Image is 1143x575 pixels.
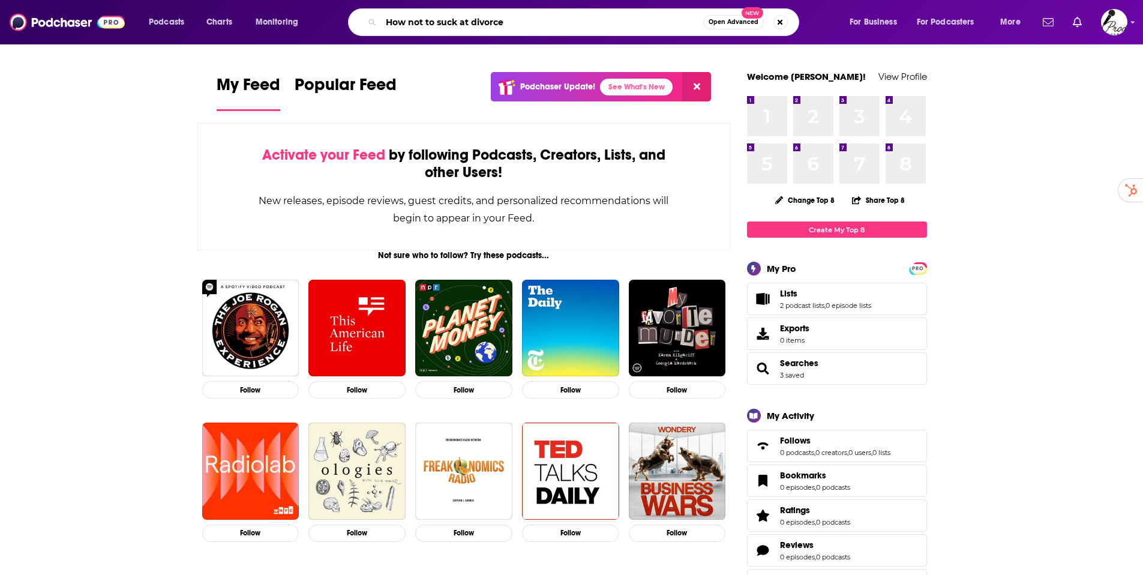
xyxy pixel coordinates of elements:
[816,483,850,492] a: 0 podcasts
[747,221,927,238] a: Create My Top 8
[600,79,673,95] a: See What's New
[878,71,927,82] a: View Profile
[751,472,775,489] a: Bookmarks
[826,301,871,310] a: 0 episode lists
[522,381,619,399] button: Follow
[780,505,850,516] a: Ratings
[629,423,726,520] img: Business Wars
[415,381,512,399] button: Follow
[780,336,809,345] span: 0 items
[747,430,927,462] span: Follows
[768,193,842,208] button: Change Top 8
[1000,14,1021,31] span: More
[847,448,848,457] span: ,
[824,301,826,310] span: ,
[262,146,385,164] span: Activate your Feed
[520,82,595,92] p: Podchaser Update!
[780,505,810,516] span: Ratings
[780,483,815,492] a: 0 episodes
[202,525,299,542] button: Follow
[359,8,811,36] div: Search podcasts, credits, & more...
[780,435,811,446] span: Follows
[780,371,804,379] a: 3 saved
[202,280,299,377] img: The Joe Rogan Experience
[780,540,814,550] span: Reviews
[247,13,314,32] button: open menu
[747,465,927,497] span: Bookmarks
[871,448,872,457] span: ,
[629,280,726,377] img: My Favorite Murder with Karen Kilgariff and Georgia Hardstark
[815,553,816,561] span: ,
[747,71,866,82] a: Welcome [PERSON_NAME]!
[1101,9,1127,35] button: Show profile menu
[780,470,826,481] span: Bookmarks
[308,381,406,399] button: Follow
[780,288,797,299] span: Lists
[522,280,619,377] img: The Daily
[1101,9,1127,35] img: User Profile
[816,553,850,561] a: 0 podcasts
[1101,9,1127,35] span: Logged in as sdonovan
[258,146,670,181] div: by following Podcasts, Creators, Lists, and other Users!
[780,358,818,369] a: Searches
[10,11,125,34] img: Podchaser - Follow, Share and Rate Podcasts
[751,542,775,559] a: Reviews
[415,525,512,542] button: Follow
[747,283,927,315] span: Lists
[522,423,619,520] img: TED Talks Daily
[815,483,816,492] span: ,
[780,435,890,446] a: Follows
[202,423,299,520] img: Radiolab
[629,381,726,399] button: Follow
[780,448,814,457] a: 0 podcasts
[780,323,809,334] span: Exports
[816,518,850,526] a: 0 podcasts
[751,360,775,377] a: Searches
[780,540,850,550] a: Reviews
[295,74,397,102] span: Popular Feed
[206,14,232,31] span: Charts
[258,192,670,227] div: New releases, episode reviews, guest credits, and personalized recommendations will begin to appe...
[911,264,925,273] span: PRO
[199,13,239,32] a: Charts
[140,13,200,32] button: open menu
[522,525,619,542] button: Follow
[751,507,775,524] a: Ratings
[815,448,847,457] a: 0 creators
[780,553,815,561] a: 0 episodes
[308,525,406,542] button: Follow
[815,518,816,526] span: ,
[911,263,925,272] a: PRO
[308,280,406,377] img: This American Life
[415,280,512,377] img: Planet Money
[917,14,974,31] span: For Podcasters
[295,74,397,111] a: Popular Feed
[747,534,927,567] span: Reviews
[217,74,280,111] a: My Feed
[415,423,512,520] img: Freakonomics Radio
[709,19,758,25] span: Open Advanced
[308,423,406,520] img: Ologies with Alie Ward
[149,14,184,31] span: Podcasts
[747,318,927,350] a: Exports
[850,14,897,31] span: For Business
[767,263,796,274] div: My Pro
[202,381,299,399] button: Follow
[197,250,731,260] div: Not sure who to follow? Try these podcasts...
[217,74,280,102] span: My Feed
[848,448,871,457] a: 0 users
[780,518,815,526] a: 0 episodes
[872,448,890,457] a: 0 lists
[747,499,927,532] span: Ratings
[751,325,775,342] span: Exports
[751,291,775,307] a: Lists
